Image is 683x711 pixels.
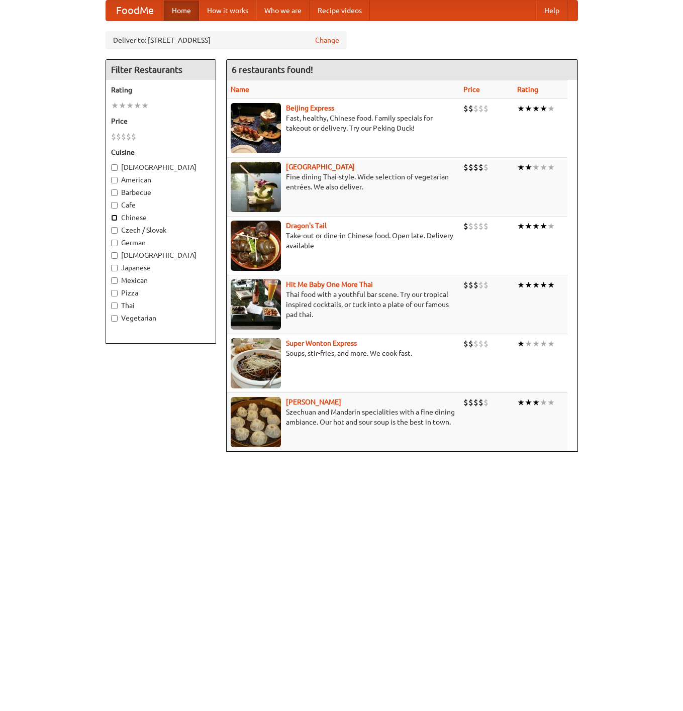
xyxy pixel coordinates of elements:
li: ★ [532,397,540,408]
li: $ [463,221,468,232]
label: Czech / Slovak [111,225,211,235]
li: ★ [547,221,555,232]
li: $ [463,103,468,114]
li: $ [463,338,468,349]
li: ★ [119,100,126,111]
div: Deliver to: [STREET_ADDRESS] [106,31,347,49]
a: How it works [199,1,256,21]
a: Rating [517,85,538,93]
h5: Rating [111,85,211,95]
li: ★ [517,103,525,114]
li: $ [121,131,126,142]
li: $ [468,397,473,408]
a: Beijing Express [286,104,334,112]
li: $ [131,131,136,142]
input: Japanese [111,265,118,271]
p: Fine dining Thai-style. Wide selection of vegetarian entrées. We also deliver. [231,172,456,192]
li: $ [463,397,468,408]
a: Price [463,85,480,93]
p: Fast, healthy, Chinese food. Family specials for takeout or delivery. Try our Peking Duck! [231,113,456,133]
li: ★ [532,279,540,290]
li: $ [483,221,489,232]
li: $ [478,221,483,232]
a: Who we are [256,1,310,21]
label: [DEMOGRAPHIC_DATA] [111,250,211,260]
h5: Price [111,116,211,126]
li: ★ [540,279,547,290]
li: $ [483,103,489,114]
a: Help [536,1,567,21]
label: Thai [111,300,211,311]
label: Barbecue [111,187,211,197]
label: German [111,238,211,248]
img: beijing.jpg [231,103,281,153]
input: Barbecue [111,189,118,196]
input: Cafe [111,202,118,209]
li: ★ [547,162,555,173]
label: Chinese [111,213,211,223]
li: $ [473,103,478,114]
label: Japanese [111,263,211,273]
img: superwonton.jpg [231,338,281,388]
ng-pluralize: 6 restaurants found! [232,65,313,74]
img: dragon.jpg [231,221,281,271]
li: ★ [517,162,525,173]
a: Recipe videos [310,1,370,21]
li: ★ [525,221,532,232]
li: $ [478,103,483,114]
li: $ [463,279,468,290]
label: Pizza [111,288,211,298]
li: $ [111,131,116,142]
label: [DEMOGRAPHIC_DATA] [111,162,211,172]
a: Hit Me Baby One More Thai [286,280,373,288]
li: ★ [540,162,547,173]
a: [GEOGRAPHIC_DATA] [286,163,355,171]
li: $ [478,397,483,408]
li: ★ [525,338,532,349]
li: ★ [540,397,547,408]
input: Thai [111,302,118,309]
li: $ [468,103,473,114]
li: ★ [540,221,547,232]
a: [PERSON_NAME] [286,398,341,406]
li: $ [473,338,478,349]
a: FoodMe [106,1,164,21]
input: Pizza [111,290,118,296]
li: ★ [525,103,532,114]
li: ★ [532,162,540,173]
input: Mexican [111,277,118,284]
li: ★ [540,338,547,349]
a: Home [164,1,199,21]
li: $ [468,338,473,349]
a: Super Wonton Express [286,339,357,347]
p: Szechuan and Mandarin specialities with a fine dining ambiance. Our hot and sour soup is the best... [231,407,456,427]
li: ★ [134,100,141,111]
li: ★ [532,338,540,349]
p: Thai food with a youthful bar scene. Try our tropical inspired cocktails, or tuck into a plate of... [231,289,456,320]
input: German [111,240,118,246]
label: Mexican [111,275,211,285]
li: $ [468,162,473,173]
li: $ [478,162,483,173]
li: ★ [540,103,547,114]
li: $ [473,397,478,408]
li: $ [468,221,473,232]
li: ★ [126,100,134,111]
li: ★ [532,103,540,114]
li: $ [478,338,483,349]
label: American [111,175,211,185]
li: $ [483,397,489,408]
li: ★ [525,397,532,408]
li: ★ [547,397,555,408]
input: [DEMOGRAPHIC_DATA] [111,164,118,171]
p: Take-out or dine-in Chinese food. Open late. Delivery available [231,231,456,251]
li: ★ [517,221,525,232]
li: ★ [517,397,525,408]
li: ★ [525,162,532,173]
p: Soups, stir-fries, and more. We cook fast. [231,348,456,358]
a: Dragon's Tail [286,222,327,230]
